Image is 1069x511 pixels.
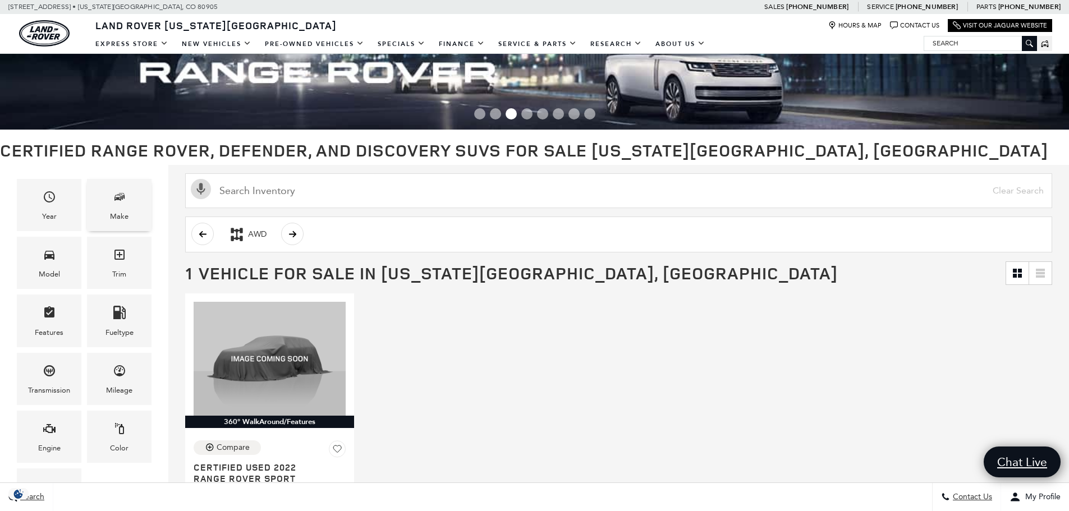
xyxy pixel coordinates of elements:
a: [STREET_ADDRESS] • [US_STATE][GEOGRAPHIC_DATA], CO 80905 [8,3,218,11]
div: MileageMileage [87,353,152,405]
span: Parts [976,3,997,11]
a: Service & Parts [492,34,584,54]
div: Make [110,210,129,223]
span: Color [113,419,126,442]
a: About Us [649,34,712,54]
span: My Profile [1021,492,1061,502]
span: Model [43,245,56,268]
span: Transmission [43,361,56,384]
img: Opt-Out Icon [6,488,31,500]
div: Compare [217,443,250,453]
a: Pre-Owned Vehicles [258,34,371,54]
input: Search Inventory [185,173,1052,208]
div: EngineEngine [17,411,81,463]
span: Chat Live [992,454,1053,469]
a: EXPRESS STORE [89,34,175,54]
img: 2022 LAND ROVER Range Rover Sport Autobiography [194,302,346,416]
div: Transmission [28,384,70,397]
span: Certified Used 2022 [194,462,337,473]
div: YearYear [17,179,81,231]
a: Certified Used 2022Range Rover Sport Autobiography [194,462,346,495]
span: Go to slide 8 [584,108,595,119]
span: Range Rover Sport Autobiography [194,473,337,495]
a: Research [584,34,649,54]
a: Finance [432,34,492,54]
a: Specials [371,34,432,54]
nav: Main Navigation [89,34,712,54]
span: Fueltype [113,303,126,326]
div: MakeMake [87,179,152,231]
a: [PHONE_NUMBER] [896,2,958,11]
input: Search [924,36,1036,50]
div: AWD [248,229,267,240]
a: Visit Our Jaguar Website [953,21,1047,30]
section: Click to Open Cookie Consent Modal [6,488,31,500]
div: 360° WalkAround/Features [185,416,354,428]
div: Color [110,442,129,454]
div: Features [35,326,63,339]
div: TrimTrim [87,237,152,289]
button: Compare Vehicle [194,440,261,455]
a: Hours & Map [828,21,882,30]
div: AWD [228,226,245,243]
div: ColorColor [87,411,152,463]
div: FueltypeFueltype [87,294,152,347]
div: Trim [112,268,126,280]
button: AWDAWD [222,223,273,246]
img: Land Rover [19,20,70,47]
span: Go to slide 4 [521,108,533,119]
span: Go to slide 1 [474,108,485,119]
span: Make [113,187,126,210]
div: Engine [38,442,61,454]
button: scroll left [191,223,214,245]
span: Features [43,303,56,326]
span: Mileage [113,361,126,384]
button: Open user profile menu [1001,483,1069,511]
div: Mileage [106,384,132,397]
a: Land Rover [US_STATE][GEOGRAPHIC_DATA] [89,19,343,32]
span: 1 Vehicle for Sale in [US_STATE][GEOGRAPHIC_DATA], [GEOGRAPHIC_DATA] [185,261,838,284]
span: Bodystyle [43,477,56,500]
span: Engine [43,419,56,442]
button: Save Vehicle [329,440,346,462]
a: [PHONE_NUMBER] [998,2,1061,11]
button: scroll right [281,223,304,245]
span: Trim [113,245,126,268]
div: TransmissionTransmission [17,353,81,405]
span: Go to slide 7 [568,108,580,119]
span: Contact Us [950,492,992,502]
span: Go to slide 6 [553,108,564,119]
a: Contact Us [890,21,939,30]
span: Go to slide 3 [506,108,517,119]
a: land-rover [19,20,70,47]
svg: Click to toggle on voice search [191,179,211,199]
span: Go to slide 5 [537,108,548,119]
a: Chat Live [984,446,1061,477]
a: New Vehicles [175,34,258,54]
span: Service [867,3,893,11]
div: Year [42,210,57,223]
div: FeaturesFeatures [17,294,81,347]
a: [PHONE_NUMBER] [786,2,848,11]
div: ModelModel [17,237,81,289]
span: Year [43,187,56,210]
span: Sales [764,3,784,11]
span: Go to slide 2 [490,108,501,119]
div: Model [39,268,60,280]
div: Fueltype [105,326,134,339]
span: Land Rover [US_STATE][GEOGRAPHIC_DATA] [95,19,337,32]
